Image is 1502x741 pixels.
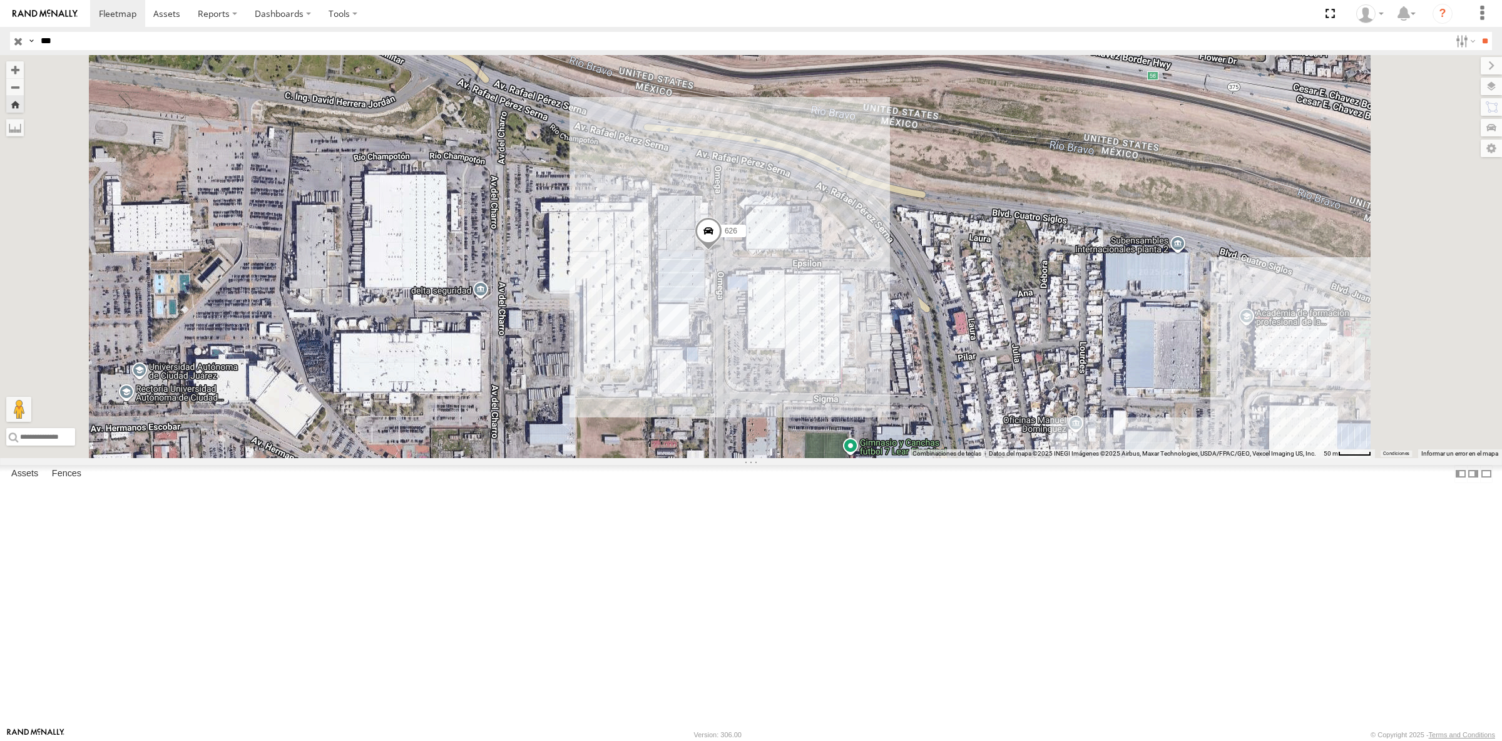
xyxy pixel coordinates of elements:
button: Zoom out [6,78,24,96]
a: Condiciones (se abre en una nueva pestaña) [1383,451,1409,456]
a: Visit our Website [7,728,64,741]
label: Hide Summary Table [1480,465,1493,483]
div: © Copyright 2025 - [1371,731,1495,738]
label: Fences [46,465,88,483]
label: Assets [5,465,44,483]
button: Zoom Home [6,96,24,113]
button: Zoom in [6,61,24,78]
label: Dock Summary Table to the Right [1467,465,1479,483]
label: Search Filter Options [1451,32,1478,50]
div: Version: 306.00 [694,731,742,738]
span: 50 m [1324,450,1338,457]
label: Map Settings [1481,140,1502,157]
button: Escala del mapa: 50 m por 49 píxeles [1320,449,1375,458]
label: Search Query [26,32,36,50]
label: Dock Summary Table to the Left [1454,465,1467,483]
div: Roberto Garcia [1352,4,1388,23]
label: Measure [6,119,24,136]
span: Datos del mapa ©2025 INEGI Imágenes ©2025 Airbus, Maxar Technologies, USDA/FPAC/GEO, Vexcel Imagi... [989,450,1316,457]
button: Arrastra el hombrecito naranja al mapa para abrir Street View [6,397,31,422]
button: Combinaciones de teclas [912,449,981,458]
i: ? [1433,4,1453,24]
a: Terms and Conditions [1429,731,1495,738]
a: Informar un error en el mapa [1421,450,1498,457]
img: rand-logo.svg [13,9,78,18]
span: 626 [725,227,737,235]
